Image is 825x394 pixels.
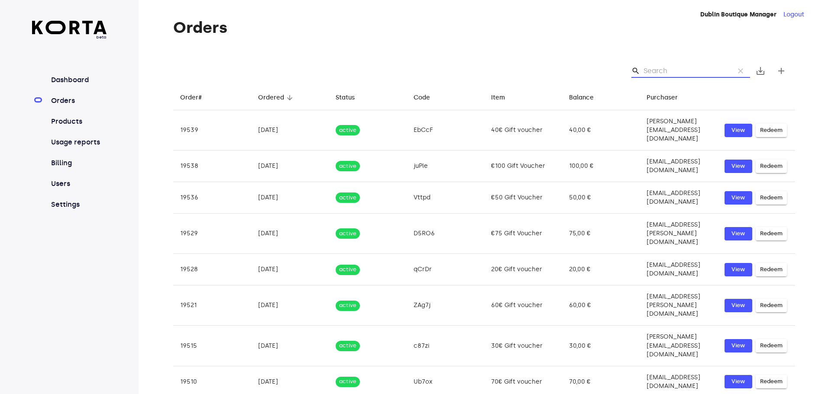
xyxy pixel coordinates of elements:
[32,21,107,40] a: beta
[336,378,360,386] span: active
[756,299,787,312] button: Redeem
[725,227,752,240] button: View
[760,161,783,171] span: Redeem
[173,285,251,326] td: 19521
[640,110,718,151] td: [PERSON_NAME][EMAIL_ADDRESS][DOMAIN_NAME]
[484,285,562,326] td: 60€ Gift voucher
[336,93,355,103] div: Status
[32,21,107,34] img: Korta
[725,160,752,173] button: View
[640,182,718,214] td: [EMAIL_ADDRESS][DOMAIN_NAME]
[251,182,329,214] td: [DATE]
[756,160,787,173] button: Redeem
[760,377,783,387] span: Redeem
[251,326,329,366] td: [DATE]
[644,64,728,78] input: Search
[756,375,787,388] button: Redeem
[776,66,786,76] span: add
[756,339,787,352] button: Redeem
[173,151,251,182] td: 19538
[180,93,213,103] span: Order#
[407,285,485,326] td: ZAg7j
[647,93,678,103] div: Purchaser
[407,182,485,214] td: Vttpd
[49,116,107,127] a: Products
[562,254,640,285] td: 20,00 €
[569,93,605,103] span: Balance
[760,229,783,239] span: Redeem
[180,93,202,103] div: Order#
[640,214,718,254] td: [EMAIL_ADDRESS][PERSON_NAME][DOMAIN_NAME]
[49,137,107,147] a: Usage reports
[336,162,360,170] span: active
[484,214,562,254] td: €75 Gift Voucher
[336,230,360,238] span: active
[750,61,771,81] button: Export
[173,214,251,254] td: 19529
[407,326,485,366] td: c87zi
[562,285,640,326] td: 60,00 €
[725,191,752,205] button: View
[725,375,752,388] button: View
[251,254,329,285] td: [DATE]
[251,285,329,326] td: [DATE]
[336,266,360,274] span: active
[771,61,792,81] button: Create new gift card
[491,93,516,103] span: Item
[729,265,748,275] span: View
[336,342,360,350] span: active
[414,93,441,103] span: Code
[251,214,329,254] td: [DATE]
[336,301,360,310] span: active
[407,254,485,285] td: qCrDr
[756,227,787,240] button: Redeem
[562,326,640,366] td: 30,00 €
[286,94,294,102] span: arrow_downward
[700,11,776,18] strong: Dublin Boutique Manager
[729,377,748,387] span: View
[756,191,787,205] button: Redeem
[484,254,562,285] td: 20€ Gift voucher
[407,110,485,151] td: EbCcF
[725,339,752,352] a: View
[760,265,783,275] span: Redeem
[783,10,804,19] button: Logout
[640,151,718,182] td: [EMAIL_ADDRESS][DOMAIN_NAME]
[251,151,329,182] td: [DATE]
[562,182,640,214] td: 50,00 €
[725,299,752,312] button: View
[729,193,748,203] span: View
[173,19,795,36] h1: Orders
[729,125,748,135] span: View
[647,93,689,103] span: Purchaser
[640,326,718,366] td: [PERSON_NAME][EMAIL_ADDRESS][DOMAIN_NAME]
[569,93,594,103] div: Balance
[760,193,783,203] span: Redeem
[49,179,107,189] a: Users
[336,93,366,103] span: Status
[760,301,783,311] span: Redeem
[756,124,787,137] button: Redeem
[258,93,284,103] div: Ordered
[258,93,295,103] span: Ordered
[760,341,783,351] span: Redeem
[562,214,640,254] td: 75,00 €
[414,93,430,103] div: Code
[251,110,329,151] td: [DATE]
[729,301,748,311] span: View
[491,93,505,103] div: Item
[32,34,107,40] span: beta
[725,263,752,276] button: View
[756,263,787,276] button: Redeem
[336,194,360,202] span: active
[562,110,640,151] td: 40,00 €
[49,96,107,106] a: Orders
[729,161,748,171] span: View
[725,124,752,137] button: View
[484,182,562,214] td: €50 Gift Voucher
